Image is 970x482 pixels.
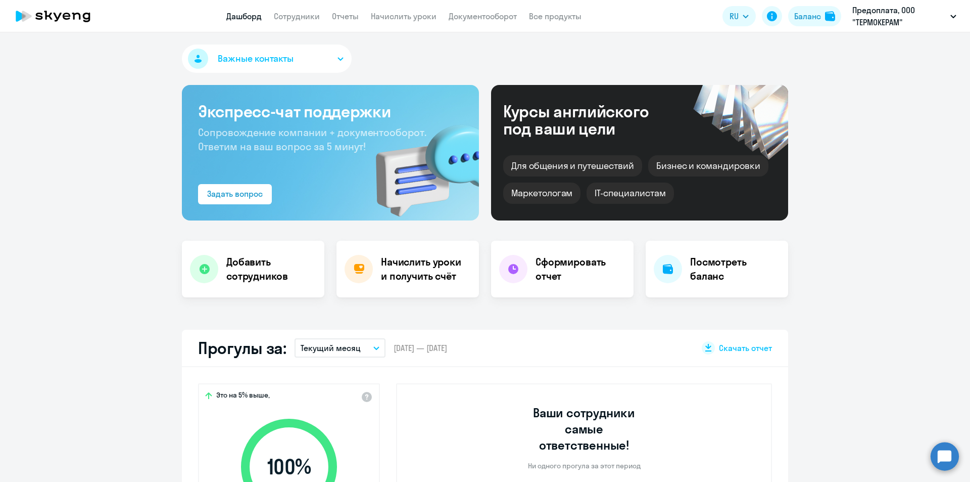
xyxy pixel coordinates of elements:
img: balance [825,11,835,21]
button: Предоплата, ООО "ТЕРМОКЕРАМ" [847,4,961,28]
div: Маркетологам [503,183,580,204]
a: Отчеты [332,11,359,21]
button: Текущий месяц [295,338,385,358]
div: Баланс [794,10,821,22]
button: Важные контакты [182,45,352,73]
h3: Экспресс-чат поддержки [198,101,463,121]
img: bg-img [361,107,479,221]
a: Начислить уроки [371,11,437,21]
span: RU [730,10,739,22]
span: Сопровождение компании + документооборот. Ответим на ваш вопрос за 5 минут! [198,126,426,153]
a: Сотрудники [274,11,320,21]
button: Балансbalance [788,6,841,26]
h4: Добавить сотрудников [226,255,316,283]
a: Все продукты [529,11,581,21]
a: Дашборд [226,11,262,21]
h3: Ваши сотрудники самые ответственные! [519,405,649,453]
span: 100 % [231,455,347,479]
span: Это на 5% выше, [216,390,270,403]
h4: Сформировать отчет [536,255,625,283]
div: IT-специалистам [587,183,673,204]
h4: Начислить уроки и получить счёт [381,255,469,283]
span: Важные контакты [218,52,294,65]
p: Ни одного прогула за этот период [528,461,641,470]
h4: Посмотреть баланс [690,255,780,283]
div: Курсы английского под ваши цели [503,103,676,137]
span: [DATE] — [DATE] [394,342,447,354]
div: Задать вопрос [207,188,263,200]
button: Задать вопрос [198,184,272,204]
h2: Прогулы за: [198,338,286,358]
p: Предоплата, ООО "ТЕРМОКЕРАМ" [852,4,946,28]
div: Бизнес и командировки [648,155,768,177]
div: Для общения и путешествий [503,155,642,177]
span: Скачать отчет [719,342,772,354]
button: RU [722,6,756,26]
a: Документооборот [449,11,517,21]
p: Текущий месяц [301,342,361,354]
